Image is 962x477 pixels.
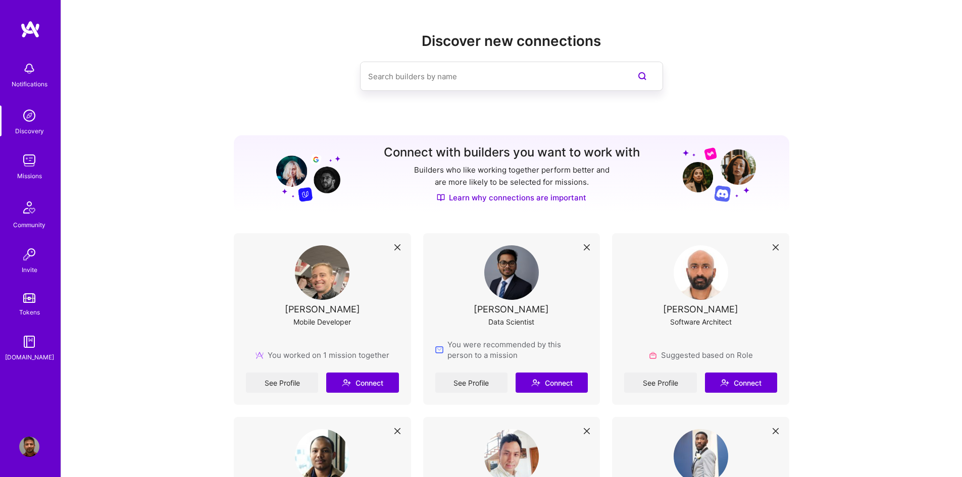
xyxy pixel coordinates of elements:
[435,346,443,354] img: mission recommendation icon
[683,147,756,202] img: Grow your network
[20,20,40,38] img: logo
[19,307,40,317] div: Tokens
[256,351,264,359] img: mission icon
[246,373,318,393] a: See Profile
[384,145,640,160] h3: Connect with builders you want to work with
[22,264,37,275] div: Invite
[342,378,351,387] i: icon Connect
[624,373,696,393] a: See Profile
[670,316,732,327] div: Software Architect
[773,244,779,250] i: icon Close
[773,428,779,434] i: icon Close
[295,245,349,300] img: User Avatar
[674,245,728,300] img: User Avatar
[584,428,590,434] i: icon Close
[437,193,445,202] img: Discover
[484,245,539,300] img: User Avatar
[234,33,789,49] h2: Discover new connections
[516,373,588,393] button: Connect
[584,244,590,250] i: icon Close
[12,79,47,89] div: Notifications
[435,373,508,393] a: See Profile
[720,378,729,387] i: icon Connect
[19,105,39,126] img: discovery
[23,293,35,303] img: tokens
[326,373,398,393] button: Connect
[437,192,586,203] a: Learn why connections are important
[394,244,400,250] i: icon Close
[267,146,340,202] img: Grow your network
[435,339,588,360] div: You were recommended by this person to a mission
[394,428,400,434] i: icon Close
[285,304,360,314] div: [PERSON_NAME]
[19,437,39,457] img: User Avatar
[705,373,777,393] button: Connect
[17,437,42,457] a: User Avatar
[663,304,738,314] div: [PERSON_NAME]
[17,171,42,181] div: Missions
[531,378,540,387] i: icon Connect
[13,220,45,230] div: Community
[293,316,351,327] div: Mobile Developer
[19,59,39,79] img: bell
[649,350,753,360] div: Suggested based on Role
[636,70,648,82] i: icon SearchPurple
[412,164,612,188] p: Builders who like working together perform better and are more likely to be selected for missions.
[5,352,54,362] div: [DOMAIN_NAME]
[19,150,39,171] img: teamwork
[17,195,41,220] img: Community
[15,126,44,136] div: Discovery
[368,64,615,89] input: Search builders by name
[256,350,389,360] div: You worked on 1 mission together
[474,304,549,314] div: [PERSON_NAME]
[488,316,534,327] div: Data Scientist
[19,332,39,352] img: guide book
[649,351,657,359] img: Role icon
[19,244,39,264] img: Invite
